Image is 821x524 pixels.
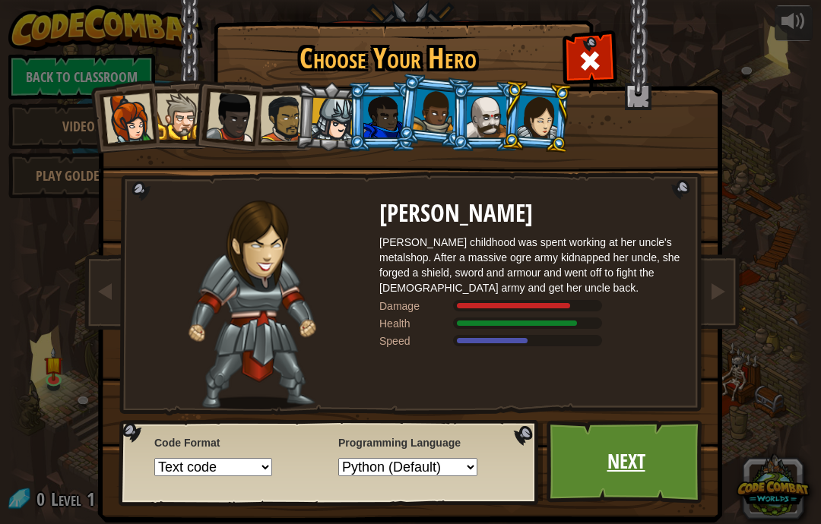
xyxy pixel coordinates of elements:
[395,73,471,149] li: Arryn Stonewall
[243,81,313,152] li: Alejandro the Duelist
[189,200,316,409] img: guardian-pose.png
[347,82,416,151] li: Gordon the Stalwart
[338,435,505,450] span: Programming Language
[379,298,683,314] div: Deals 120% of listed Warrior weapon damage.
[451,82,519,151] li: Okar Stompfoot
[189,77,264,151] li: Lady Ida Justheart
[379,316,455,331] div: Health
[379,200,683,227] h2: [PERSON_NAME]
[379,333,683,349] div: Moves at 10 meters per second.
[379,298,455,314] div: Damage
[294,80,366,153] li: Hattori Hanzō
[379,333,455,349] div: Speed
[547,420,705,503] a: Next
[86,79,160,153] li: Captain Anya Weston
[141,80,209,149] li: Sir Tharin Thunderfist
[379,316,683,331] div: Gains 140% of listed Warrior armor health.
[500,80,573,153] li: Illia Shieldsmith
[379,235,683,295] div: [PERSON_NAME] childhood was spent working at her uncle's metalshop. After a massive ogre army kid...
[217,43,559,74] h1: Choose Your Hero
[119,420,543,507] img: language-selector-background.png
[154,435,321,450] span: Code Format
